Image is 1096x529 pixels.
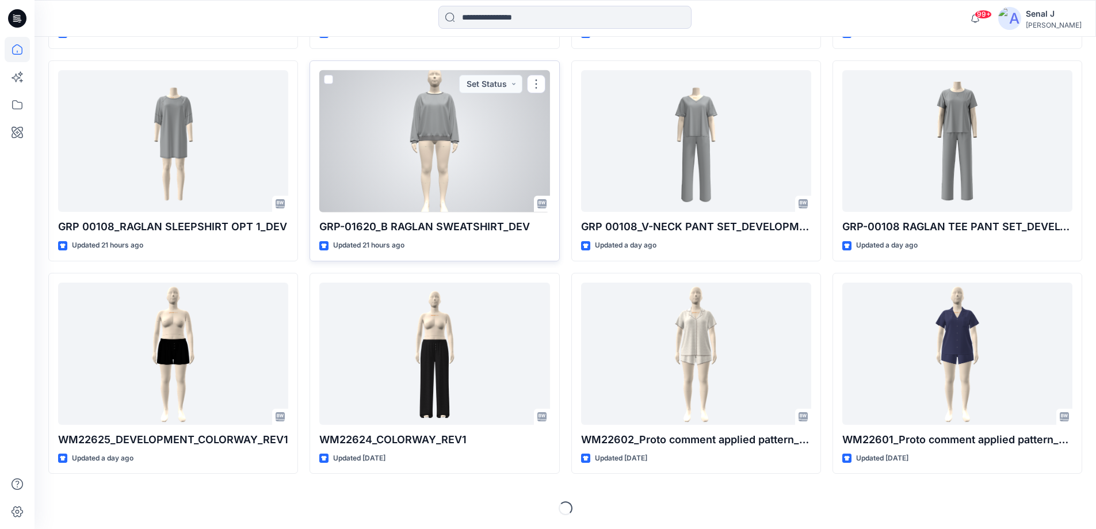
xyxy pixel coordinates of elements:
[319,70,549,212] a: GRP-01620_B RAGLAN SWEATSHIRT_DEV
[595,239,656,252] p: Updated a day ago
[581,432,811,448] p: WM22602_Proto comment applied pattern_REV4
[1026,7,1082,21] div: Senal J
[856,452,908,465] p: Updated [DATE]
[975,10,992,19] span: 99+
[333,239,404,252] p: Updated 21 hours ago
[319,432,549,448] p: WM22624_COLORWAY_REV1
[58,70,288,212] a: GRP 00108_RAGLAN SLEEPSHIRT OPT 1_DEV
[581,219,811,235] p: GRP 00108_V-NECK PANT SET_DEVELOPMENT
[581,283,811,425] a: WM22602_Proto comment applied pattern_REV4
[72,239,143,252] p: Updated 21 hours ago
[319,219,549,235] p: GRP-01620_B RAGLAN SWEATSHIRT_DEV
[581,70,811,212] a: GRP 00108_V-NECK PANT SET_DEVELOPMENT
[842,432,1072,448] p: WM22601_Proto comment applied pattern_REV5
[72,452,133,465] p: Updated a day ago
[58,219,288,235] p: GRP 00108_RAGLAN SLEEPSHIRT OPT 1_DEV
[1026,21,1082,29] div: [PERSON_NAME]
[998,7,1021,30] img: avatar
[842,283,1072,425] a: WM22601_Proto comment applied pattern_REV5
[319,283,549,425] a: WM22624_COLORWAY_REV1
[842,219,1072,235] p: GRP-00108 RAGLAN TEE PANT SET_DEVELOPMENT
[333,452,385,465] p: Updated [DATE]
[58,283,288,425] a: WM22625_DEVELOPMENT_COLORWAY_REV1
[842,70,1072,212] a: GRP-00108 RAGLAN TEE PANT SET_DEVELOPMENT
[856,239,918,252] p: Updated a day ago
[595,452,647,465] p: Updated [DATE]
[58,432,288,448] p: WM22625_DEVELOPMENT_COLORWAY_REV1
